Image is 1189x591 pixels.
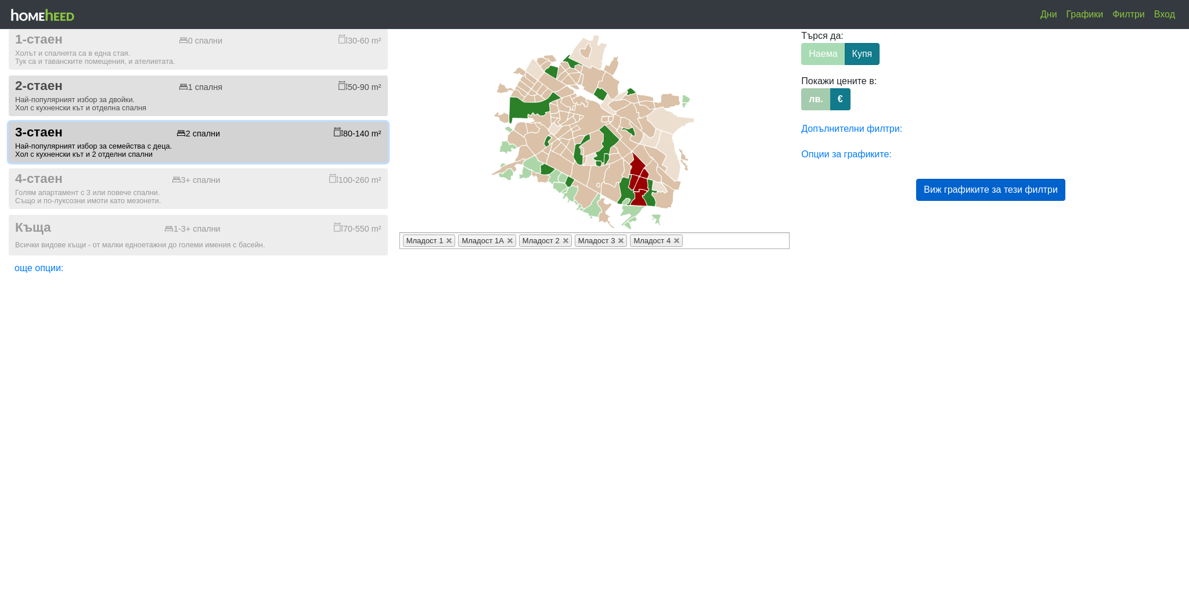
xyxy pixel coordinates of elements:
div: 2 спални [176,129,220,139]
button: 1-стаен 0 спални 30-60 m² Холът и спалнята са в една стая.Тук са и таванските помещения, и ателие... [9,29,388,70]
label: Наема [801,43,845,65]
div: Голям апартамент с 3 или повече спални. Също и по-луксозни имоти като мезонети. [15,189,381,205]
a: Филтри [1108,3,1150,26]
div: 0 спални [179,36,222,46]
div: Търся да: [801,29,1180,43]
label: лв. [801,88,830,110]
span: Младост 1А [462,236,503,245]
div: Покажи цените в: [801,74,1180,88]
div: Най-популярният избор за семейства с деца. Хол с кухненски кът и 2 отделни спални [15,142,381,158]
div: 1-3+ спални [164,224,221,234]
a: още опции: [15,263,63,273]
button: 3-стаен 2 спални 80-140 m² Най-популярният избор за семейства с деца.Хол с кухненски кът и 2 отде... [9,122,388,163]
div: 30-60 m² [338,34,381,46]
a: Дни [1036,3,1062,26]
span: 3-стаен [15,125,63,140]
div: 100-260 m² [329,174,381,185]
span: 2-стаен [15,78,63,94]
div: Всички видове къщи - от малки едноетажни до големи имения с басейн. [15,241,381,249]
label: € [830,88,851,110]
button: 2-стаен 1 спалня 50-90 m² Най-популярният избор за двойки.Хол с кухненски кът и отделна спалня [9,75,388,116]
span: Младост 4 [633,236,671,245]
a: Вход [1150,3,1180,26]
button: Виж графиките за тези филтри [916,179,1065,201]
a: Графики [1062,3,1108,26]
div: Най-популярният избор за двойки. Хол с кухненски кът и отделна спалня [15,96,381,112]
span: 1-стаен [15,32,63,48]
span: 4-стаен [15,171,63,187]
span: Къща [15,220,51,236]
button: 4-стаен 3+ спални 100-260 m² Голям апартамент с 3 или повече спални.Също и по-луксозни имоти като... [9,168,388,209]
div: 3+ спални [172,175,221,185]
span: Младост 2 [523,236,560,245]
span: Младост 1 [406,236,444,245]
a: Допълнителни филтри: [801,124,902,134]
span: Младост 3 [578,236,615,245]
a: Опции за графиките: [801,149,891,159]
button: Къща 1-3+ спални 70-550 m² Всички видове къщи - от малки едноетажни до големи имения с басейн. [9,215,388,255]
label: Купя [845,43,880,65]
div: 70-550 m² [334,222,381,234]
div: 50-90 m² [338,81,381,92]
div: 80-140 m² [334,127,381,139]
div: Холът и спалнята са в една стая. Тук са и таванските помещения, и ателиетата. [15,49,381,66]
div: 1 спалня [179,82,222,92]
